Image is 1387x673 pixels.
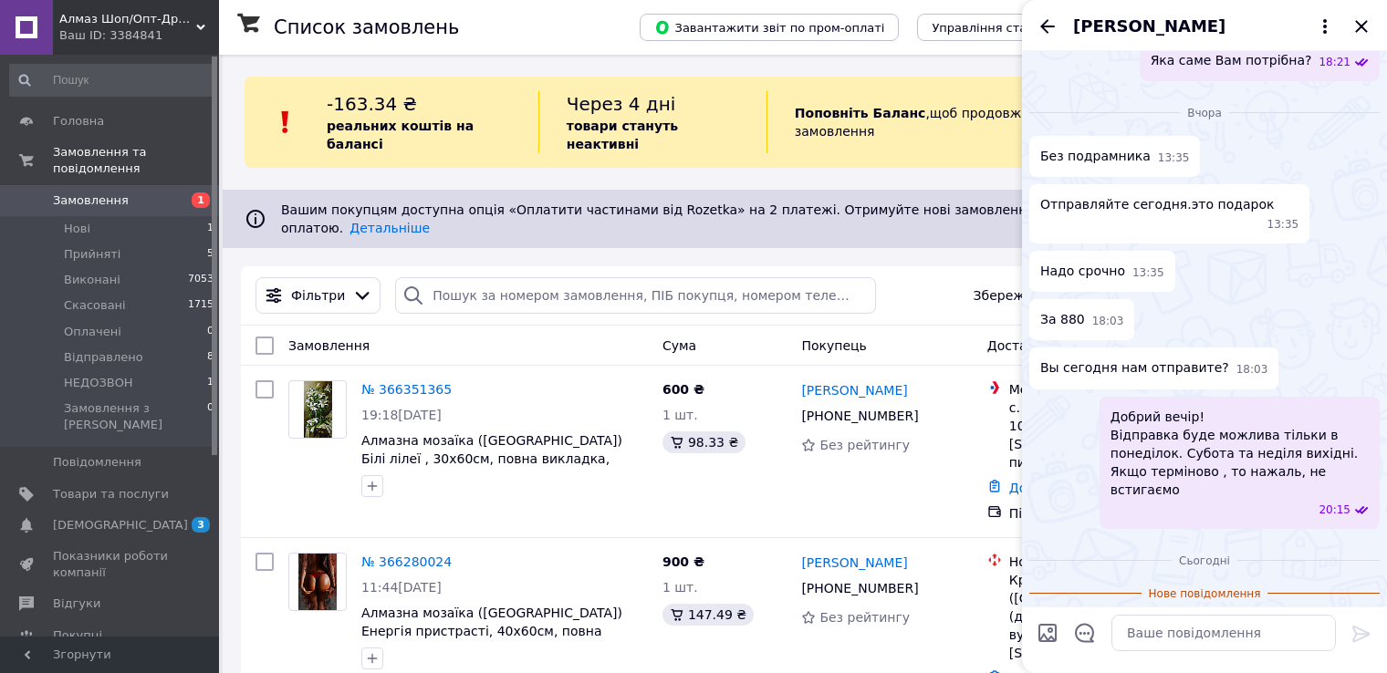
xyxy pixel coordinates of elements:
b: Поповніть Баланс [795,106,926,120]
span: Повідомлення [53,454,141,471]
span: 600 ₴ [662,382,704,397]
span: Оплачені [64,324,121,340]
span: Через 4 дні [567,93,676,115]
span: 18:03 11.10.2025 [1092,314,1124,329]
span: 5 [207,246,214,263]
div: 147.49 ₴ [662,604,754,626]
button: Назад [1037,16,1058,37]
span: Покупці [53,627,102,644]
span: Алмаз Шоп/Опт-Дропшипінг- Роздріб [59,11,196,27]
span: Замовлення та повідомлення [53,144,219,177]
a: № 366280024 [361,554,452,569]
span: 1 шт. [662,580,698,595]
div: Meest ПОШТА [1009,380,1195,399]
span: Вчора [1180,106,1229,121]
input: Пошук за номером замовлення, ПІБ покупця, номером телефону, Email, номером накладної [395,277,875,314]
span: Замовлення [53,192,129,209]
span: Доставка та оплата [987,338,1121,353]
span: 1 [207,221,214,237]
span: 3 [192,517,210,533]
div: Ваш ID: 3384841 [59,27,219,44]
span: Показники роботи компанії [53,548,169,581]
span: Сьогодні [1172,554,1237,569]
span: Вы сегодня нам отправите? [1040,358,1229,378]
span: 18:03 11.10.2025 [1236,362,1268,378]
span: Замовлення [288,338,370,353]
span: 18:21 10.10.2025 [1319,55,1350,70]
span: Замовлення з [PERSON_NAME] [64,400,207,433]
a: № 366351365 [361,382,452,397]
span: Без подрамника [1040,147,1151,166]
button: Закрити [1350,16,1372,37]
a: Детальніше [349,221,430,235]
span: Без рейтингу [819,610,910,625]
span: 8 [207,349,214,366]
span: НЕДОЗВОН [64,375,133,391]
a: [PERSON_NAME] [801,381,907,399]
span: Без рейтингу [819,438,910,452]
span: 1 [207,375,214,391]
div: Кривий Ріг ([GEOGRAPHIC_DATA].), №19 (до 30 кг на одне місце): вул. [PERSON_NAME][STREET_ADDRESS] [1009,571,1195,662]
span: 900 ₴ [662,554,704,569]
span: Фільтри [291,286,345,305]
span: Збережені фільтри: [974,286,1107,305]
span: Відправлено [64,349,143,366]
span: 1 шт. [662,408,698,422]
span: 11:44[DATE] [361,580,442,595]
div: [PHONE_NUMBER] [798,575,922,601]
div: Нова Пошта [1009,553,1195,571]
span: 13:35 11.10.2025 [1267,217,1299,233]
span: Головна [53,113,104,129]
span: Добрий вечір! Відправка буде можлива тільки в понеділок. Субота та неділя вихідні. Якщо терміново... [1111,408,1369,499]
a: [PERSON_NAME] [801,554,907,572]
span: Товари та послуги [53,486,169,502]
span: 13:35 11.10.2025 [1132,265,1164,281]
span: 1715 [188,297,214,314]
span: Виконані [64,272,120,288]
span: 7053 [188,272,214,288]
span: 0 [207,400,214,433]
span: 0 [207,324,214,340]
span: Прийняті [64,246,120,263]
span: Скасовані [64,297,126,314]
span: Нові [64,221,90,237]
span: -163.34 ₴ [327,93,417,115]
div: [PHONE_NUMBER] [798,403,922,429]
img: Фото товару [298,554,336,610]
span: Надо срочно [1040,262,1125,281]
span: 1 [192,192,210,208]
b: реальних коштів на балансі [327,119,474,151]
div: Післяплата [1009,504,1195,523]
div: с. Святопетрівське, №7 (до 10 кг): вул. [STREET_ADDRESS], (Буду пиво) [1009,399,1195,471]
div: , щоб продовжити отримувати замовлення [766,91,1173,153]
a: Фото товару [288,553,347,611]
span: Управління статусами [932,21,1071,35]
span: 20:15 11.10.2025 [1319,502,1350,518]
img: :exclamation: [272,109,299,136]
h1: Список замовлень [274,16,459,38]
span: За 880 [1040,310,1085,329]
a: Додати ЕН [1009,481,1081,495]
span: Вашим покупцям доступна опція «Оплатити частинами від Rozetka» на 2 платежі. Отримуйте нові замов... [281,202,1289,235]
span: Покупець [801,338,866,353]
a: Фото товару [288,380,347,439]
span: Отправляйте сегодня.это подарок [1040,195,1274,213]
span: Завантажити звіт по пром-оплаті [654,19,884,36]
a: Алмазна мозаїка ([GEOGRAPHIC_DATA]) Білі лілеї , 30х60см, повна викладка, квадратні камені, без п... [361,433,622,484]
input: Пошук [9,64,215,97]
span: Нове повідомлення [1142,586,1268,602]
div: 11.10.2025 [1029,103,1380,121]
button: [PERSON_NAME] [1073,15,1336,38]
span: Відгуки [53,595,100,612]
span: Cума [662,338,696,353]
button: Відкрити шаблони відповідей [1073,621,1097,645]
img: Фото товару [304,381,332,438]
div: 98.33 ₴ [662,431,746,453]
span: 19:18[DATE] [361,408,442,422]
span: [PERSON_NAME] [1073,15,1225,38]
span: Яка саме Вам потрібна? [1151,51,1312,70]
span: [DEMOGRAPHIC_DATA] [53,517,188,533]
b: товари стануть неактивні [567,119,678,151]
span: 13:35 11.10.2025 [1158,150,1190,166]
